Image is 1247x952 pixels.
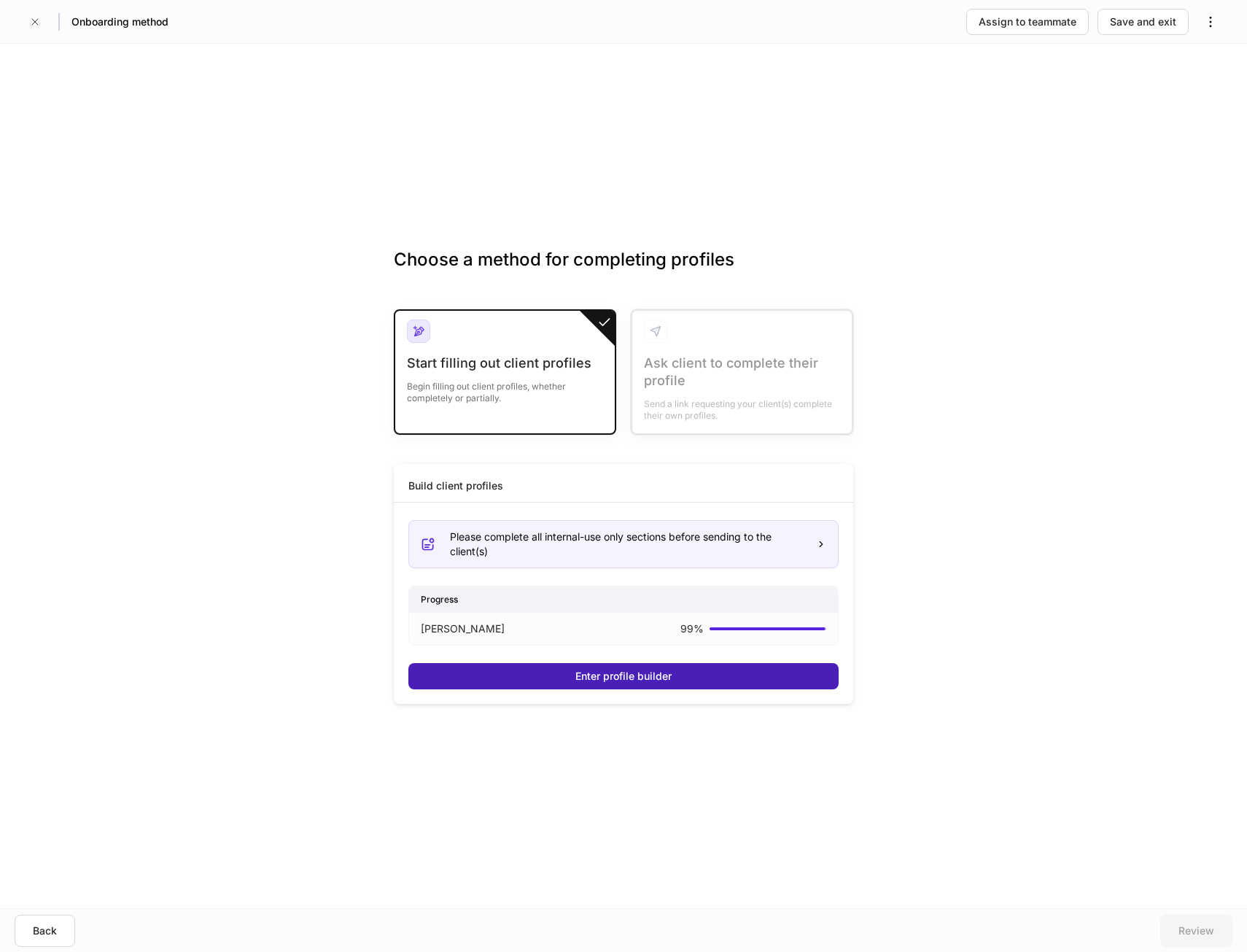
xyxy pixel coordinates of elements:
h3: Choose a method for completing profiles [394,248,853,295]
div: Progress [409,587,838,612]
button: Assign to teammate [966,9,1089,35]
div: Please complete all internal-use only sections before sending to the client(s) [450,530,804,559]
div: Assign to teammate [979,15,1076,29]
button: Enter profile builder [408,663,839,689]
div: Back [33,924,57,938]
h5: Onboarding method [71,15,168,29]
div: Save and exit [1110,15,1176,29]
p: 99 % [680,622,704,636]
div: Enter profile builder [575,669,672,684]
div: Review [1178,924,1214,938]
div: Build client profiles [408,479,503,493]
button: Review [1160,915,1232,947]
p: [PERSON_NAME] [421,622,505,636]
button: Back [15,915,75,947]
div: Begin filling out client profiles, whether completely or partially. [407,372,603,404]
div: Start filling out client profiles [407,355,603,372]
button: Save and exit [1098,9,1189,35]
